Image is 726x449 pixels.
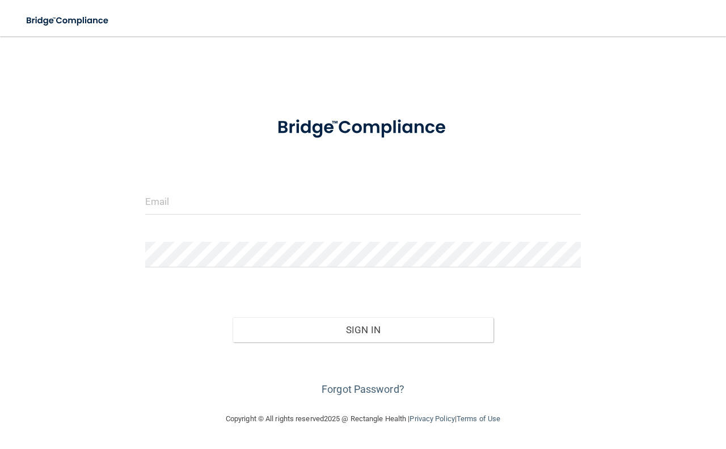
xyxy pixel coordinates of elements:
div: Copyright © All rights reserved 2025 @ Rectangle Health | | [156,401,570,437]
button: Sign In [233,317,494,342]
img: bridge_compliance_login_screen.278c3ca4.svg [259,104,468,151]
a: Privacy Policy [410,414,454,423]
input: Email [145,189,581,215]
a: Terms of Use [457,414,500,423]
img: bridge_compliance_login_screen.278c3ca4.svg [17,9,119,32]
a: Forgot Password? [322,383,404,395]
